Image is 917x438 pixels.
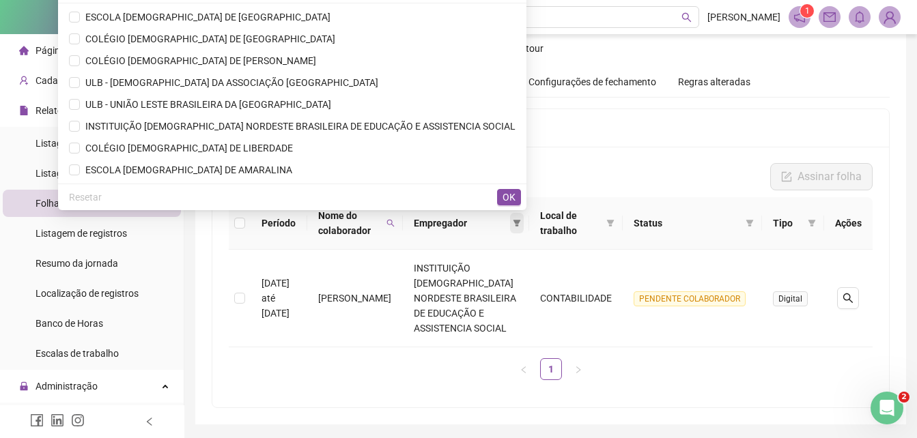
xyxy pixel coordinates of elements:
button: left [513,358,535,380]
button: right [567,358,589,380]
span: Listagem de registros [36,228,127,239]
span: ULB - [DEMOGRAPHIC_DATA] DA ASSOCIAÇÃO [GEOGRAPHIC_DATA] [80,77,378,88]
span: 1 [805,6,810,16]
span: Administração [36,381,98,392]
h5: Status das assinaturas [229,117,873,134]
span: filter [604,205,617,241]
span: ULB - UNIÃO LESTE BRASILEIRA DA [GEOGRAPHIC_DATA] [80,99,331,110]
span: Localização de registros [36,288,139,299]
span: filter [805,213,819,233]
span: Tipo [773,216,802,231]
span: search [386,219,395,227]
span: Relatórios [36,105,79,116]
span: search [384,205,397,241]
li: Página anterior [513,358,535,380]
span: right [574,366,582,374]
span: Status [634,216,740,231]
span: Nome do colaborador [318,208,381,238]
td: CONTABILIDADE [529,250,623,347]
span: lock [19,381,29,391]
span: file [19,106,29,115]
img: 87054 [879,7,900,27]
span: Configurações de fechamento [528,77,656,87]
span: home [19,46,29,55]
span: COLÉGIO [DEMOGRAPHIC_DATA] DE [PERSON_NAME] [80,55,316,66]
span: filter [746,219,754,227]
td: INSTITUIÇÃO [DEMOGRAPHIC_DATA] NORDESTE BRASILEIRA DE EDUCAÇÃO E ASSISTENCIA SOCIAL [403,250,529,347]
span: Local de trabalho [540,208,601,238]
span: user-add [19,76,29,85]
td: [PERSON_NAME] [307,250,403,347]
button: Resetar [64,189,107,205]
td: [DATE] até [DATE] [251,250,307,347]
span: filter [513,219,521,227]
span: mail [823,11,836,23]
span: COLÉGIO [DEMOGRAPHIC_DATA] DE [GEOGRAPHIC_DATA] [80,33,335,44]
span: Página inicial [36,45,91,56]
span: Digital [773,291,808,306]
span: ESCOLA [DEMOGRAPHIC_DATA] DE [GEOGRAPHIC_DATA] [80,12,330,23]
span: linkedin [51,413,64,427]
span: OK [503,190,516,205]
span: search [681,12,692,23]
span: COLÉGIO [DEMOGRAPHIC_DATA] DE LIBERDADE [80,143,293,154]
span: filter [808,219,816,227]
span: Banco de Horas [36,318,103,329]
span: INSTITUIÇÃO [DEMOGRAPHIC_DATA] NORDESTE BRASILEIRA DE EDUCAÇÃO E ASSISTENCIA SOCIAL [80,121,516,132]
span: Cadastros [36,75,80,86]
span: left [145,417,154,426]
span: left [520,366,528,374]
span: filter [606,219,615,227]
span: Listagem de atrasos [36,168,122,179]
span: notification [793,11,806,23]
span: Escalas de trabalho [36,348,119,359]
span: Folha de ponto [36,198,99,209]
iframe: Intercom live chat [871,392,903,424]
span: Regras alteradas [678,77,750,87]
th: Período [251,197,307,250]
span: ESCOLA [DEMOGRAPHIC_DATA] DE AMARALINA [80,164,292,175]
button: Assinar folha [770,163,873,190]
sup: 1 [800,4,814,18]
span: 2 [899,392,909,403]
span: [PERSON_NAME] [707,10,780,25]
span: search [843,293,853,304]
button: OK [497,189,521,205]
span: instagram [71,413,85,427]
span: PENDENTE COLABORADOR [634,291,746,306]
th: Ações [824,197,873,250]
span: Empregador [414,216,507,231]
span: bell [853,11,866,23]
span: filter [510,213,524,233]
li: 1 [540,358,562,380]
span: Listagem de colaboradores [36,138,151,149]
a: 1 [541,359,561,379]
li: Próxima página [567,358,589,380]
span: facebook [30,413,44,427]
span: Resumo da jornada [36,258,118,269]
span: filter [743,213,757,233]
